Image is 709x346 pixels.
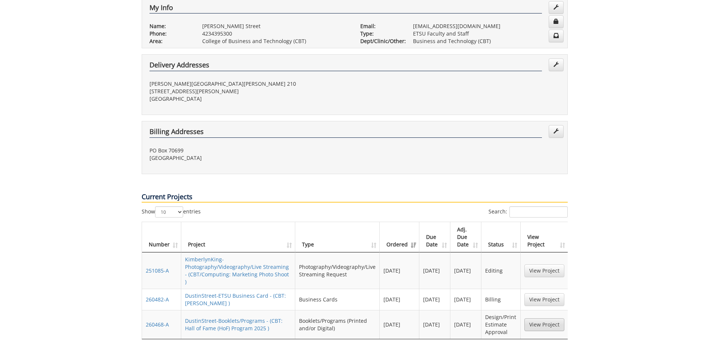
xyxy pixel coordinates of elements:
[149,80,349,88] p: [PERSON_NAME][GEOGRAPHIC_DATA][PERSON_NAME] 210
[202,30,349,37] p: 4234395300
[146,321,169,328] a: 260468-A
[295,310,380,339] td: Booklets/Programs (Printed and/or Digital)
[419,289,450,310] td: [DATE]
[360,37,402,45] p: Dept/Clinic/Other:
[488,206,568,218] label: Search:
[149,147,349,154] p: PO Box 70699
[549,125,564,138] a: Edit Addresses
[450,310,481,339] td: [DATE]
[549,15,564,28] a: Change Password
[413,37,560,45] p: Business and Technology (CBT)
[149,30,191,37] p: Phone:
[149,88,349,95] p: [STREET_ADDRESS][PERSON_NAME]
[185,317,283,332] a: DustinStreet-Booklets/Programs - (CBT: Hall of Fame (HoF) Program 2025 )
[509,206,568,218] input: Search:
[521,222,568,252] th: View Project: activate to sort column ascending
[149,95,349,103] p: [GEOGRAPHIC_DATA]
[524,293,564,306] a: View Project
[149,22,191,30] p: Name:
[295,289,380,310] td: Business Cards
[142,222,181,252] th: Number: activate to sort column ascending
[295,252,380,289] td: Photography/Videography/Live Streaming Request
[146,267,169,274] a: 251085-A
[380,252,419,289] td: [DATE]
[149,37,191,45] p: Area:
[413,22,560,30] p: [EMAIL_ADDRESS][DOMAIN_NAME]
[450,222,481,252] th: Adj. Due Date: activate to sort column ascending
[142,206,201,218] label: Show entries
[380,222,419,252] th: Ordered: activate to sort column ascending
[481,289,520,310] td: Billing
[295,222,380,252] th: Type: activate to sort column ascending
[524,318,564,331] a: View Project
[549,30,564,42] a: Change Communication Preferences
[481,222,520,252] th: Status: activate to sort column ascending
[380,289,419,310] td: [DATE]
[149,154,349,162] p: [GEOGRAPHIC_DATA]
[185,256,289,285] a: KimberlynKing-Photography/Videography/Live Streaming - (CBT/Computing: Marketing Photo Shoot )
[149,128,542,138] h4: Billing Addresses
[149,4,542,14] h4: My Info
[360,22,402,30] p: Email:
[185,292,286,307] a: DustinStreet-ETSU Business Card - (CBT: [PERSON_NAME] )
[149,61,542,71] h4: Delivery Addresses
[413,30,560,37] p: ETSU Faculty and Staff
[380,310,419,339] td: [DATE]
[142,192,568,203] p: Current Projects
[524,264,564,277] a: View Project
[419,310,450,339] td: [DATE]
[360,30,402,37] p: Type:
[450,252,481,289] td: [DATE]
[450,289,481,310] td: [DATE]
[181,222,295,252] th: Project: activate to sort column ascending
[419,222,450,252] th: Due Date: activate to sort column ascending
[481,310,520,339] td: Design/Print Estimate Approval
[202,37,349,45] p: College of Business and Technology (CBT)
[481,252,520,289] td: Editing
[419,252,450,289] td: [DATE]
[155,206,183,218] select: Showentries
[549,1,564,14] a: Edit Info
[146,296,169,303] a: 260482-A
[549,58,564,71] a: Edit Addresses
[202,22,349,30] p: [PERSON_NAME] Street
